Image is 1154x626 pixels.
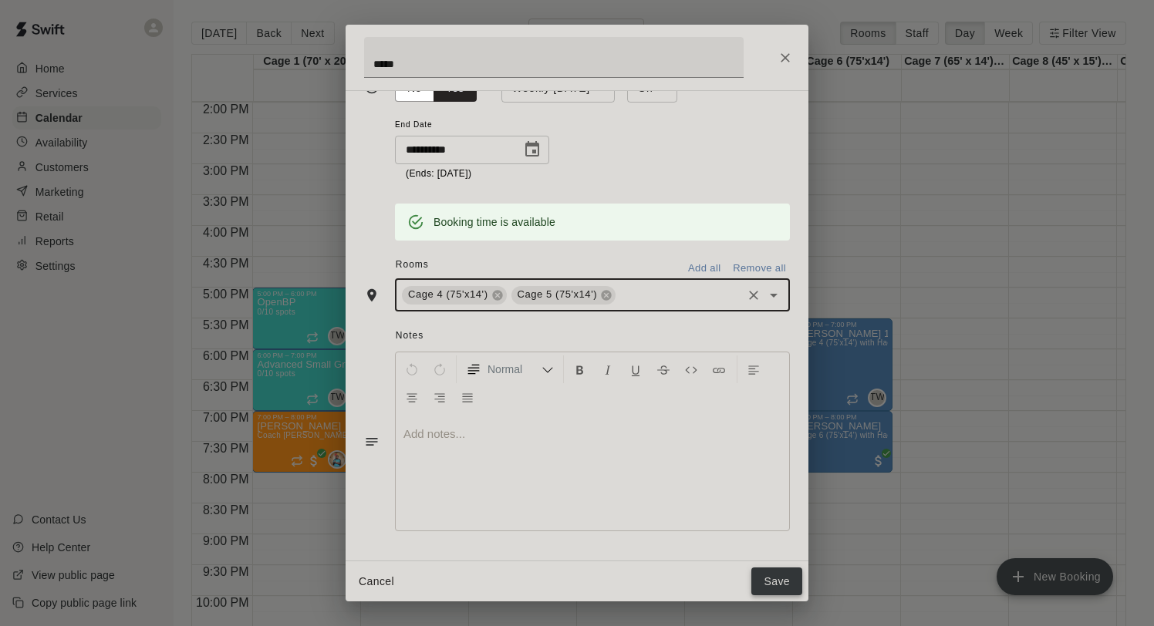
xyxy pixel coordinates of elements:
button: Clear [743,284,764,306]
button: Redo [427,355,453,383]
button: Undo [399,355,425,383]
button: Format Italics [595,355,621,383]
button: Right Align [427,383,453,411]
button: Justify Align [454,383,481,411]
button: Open [763,284,785,306]
button: Format Underline [623,355,649,383]
button: Choose date, selected date is Nov 27, 2025 [517,134,548,165]
svg: Rooms [364,288,380,303]
button: Center Align [399,383,425,411]
p: (Ends: [DATE]) [406,167,538,182]
button: Insert Link [706,355,732,383]
span: Normal [488,362,542,377]
button: Left Align [741,355,767,383]
button: Close [771,44,799,72]
span: End Date [395,115,549,136]
button: Remove all [729,257,790,281]
div: Booking time is available [434,208,555,236]
div: Cage 4 (75'x14') [402,286,507,305]
span: Cage 4 (75'x14') [402,287,494,302]
button: Formatting Options [460,355,560,383]
span: Notes [396,324,790,348]
button: Save [751,567,802,596]
button: Insert Code [678,355,704,383]
button: Format Bold [567,355,593,383]
span: Cage 5 (75'x14') [511,287,604,302]
button: Format Strikethrough [650,355,677,383]
svg: Notes [364,434,380,449]
span: Rooms [396,259,429,270]
button: Add all [680,257,729,281]
div: Cage 5 (75'x14') [511,286,616,305]
button: Cancel [352,567,401,596]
